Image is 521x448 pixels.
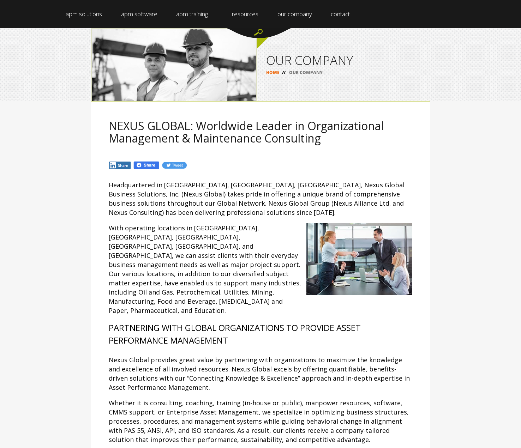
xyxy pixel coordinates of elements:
[280,69,288,75] span: //
[109,120,412,144] h2: NEXUS GLOBAL: Worldwide Leader in Organizational Management & Maintenance Consulting
[109,161,131,169] img: In.jpg
[109,321,412,347] p: PARTNERING WITH GLOBAL ORGANIZATIONS TO PROVIDE ASSET PERFORMANCE MANAGEMENT
[266,69,280,75] a: HOME
[266,54,421,66] h1: OUR COMPANY
[162,161,187,169] img: Tw.jpg
[109,399,409,444] span: Whether it is consulting, coaching, training (in-house or public), manpower resources, software, ...
[306,223,412,295] img: iStock_000019435510XSmall
[109,224,301,315] span: With operating locations in [GEOGRAPHIC_DATA], [GEOGRAPHIC_DATA], [GEOGRAPHIC_DATA], [GEOGRAPHIC_...
[109,181,405,217] span: Headquartered in [GEOGRAPHIC_DATA], [GEOGRAPHIC_DATA], [GEOGRAPHIC_DATA], Nexus Global Business S...
[133,161,160,170] img: Fb.png
[109,356,410,392] span: Nexus Global provides great value by partnering with organizations to maximize the knowledge and ...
